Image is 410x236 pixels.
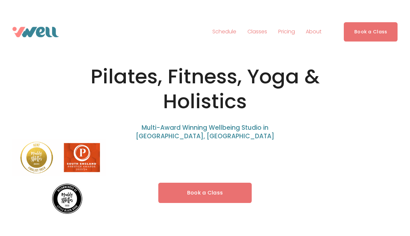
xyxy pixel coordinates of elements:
a: Schedule [212,27,236,37]
span: About [306,27,322,37]
span: Classes [247,27,267,37]
a: folder dropdown [247,27,267,37]
a: folder dropdown [306,27,322,37]
a: Pricing [278,27,295,37]
img: VWell [12,27,59,37]
a: Book a Class [158,183,252,203]
span: Multi-Award Winning Wellbeing Studio in [GEOGRAPHIC_DATA], [GEOGRAPHIC_DATA] [136,123,274,141]
h1: Pilates, Fitness, Yoga & Holistics [61,64,349,113]
a: Book a Class [344,22,398,42]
